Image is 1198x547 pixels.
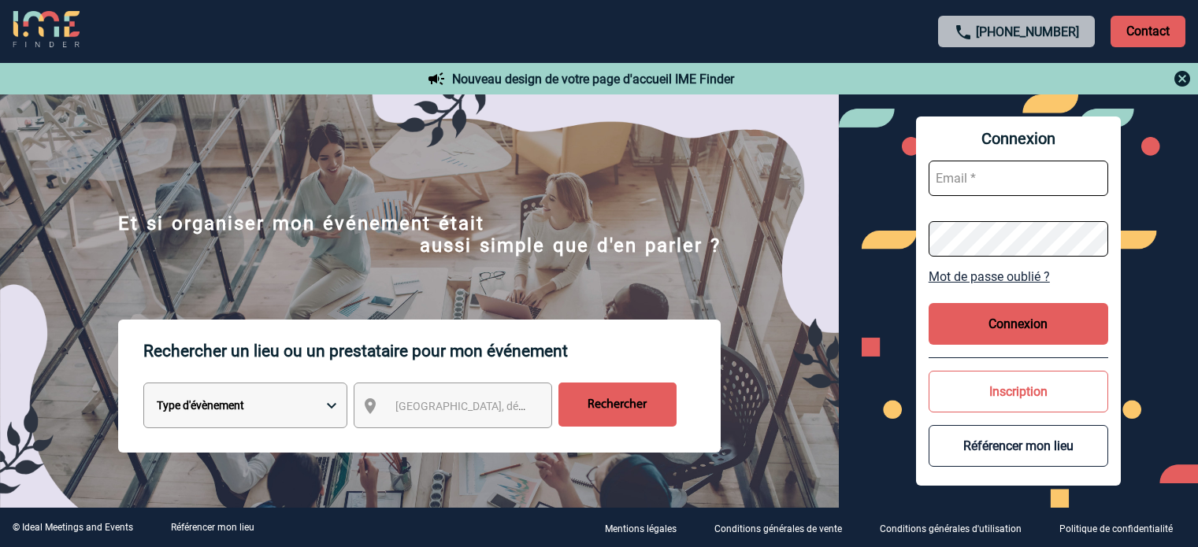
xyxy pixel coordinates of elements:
[714,523,842,534] p: Conditions générales de vente
[880,523,1022,534] p: Conditions générales d'utilisation
[929,269,1108,284] a: Mot de passe oublié ?
[558,383,677,427] input: Rechercher
[1111,16,1185,47] p: Contact
[929,303,1108,345] button: Connexion
[867,520,1047,535] a: Conditions générales d'utilisation
[929,371,1108,412] button: Inscription
[143,320,721,383] p: Rechercher un lieu ou un prestataire pour mon événement
[954,23,973,42] img: call-24-px.png
[702,520,867,535] a: Conditions générales de vente
[929,161,1108,196] input: Email *
[171,522,254,533] a: Référencer mon lieu
[395,400,614,412] span: [GEOGRAPHIC_DATA], département, région...
[592,520,702,535] a: Mentions légales
[929,129,1108,148] span: Connexion
[929,425,1108,467] button: Référencer mon lieu
[605,523,677,534] p: Mentions légales
[1059,523,1173,534] p: Politique de confidentialité
[976,24,1079,39] a: [PHONE_NUMBER]
[1047,520,1198,535] a: Politique de confidentialité
[13,522,133,533] div: © Ideal Meetings and Events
